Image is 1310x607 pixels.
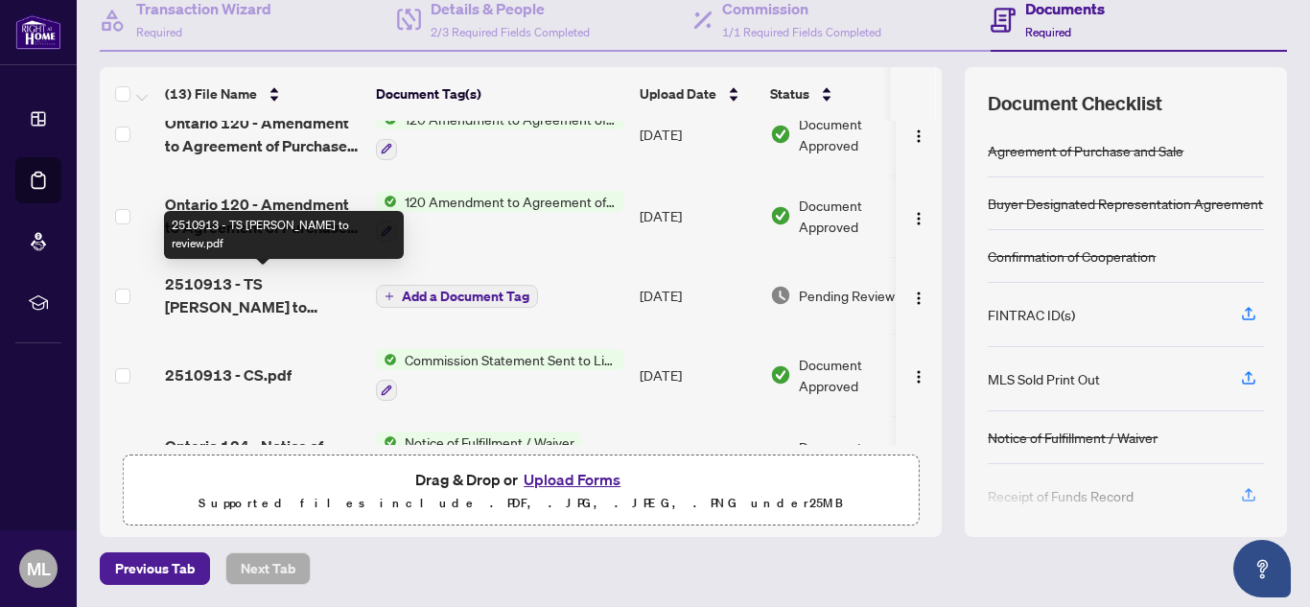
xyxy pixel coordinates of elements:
th: Upload Date [632,67,762,121]
div: FINTRAC ID(s) [988,304,1075,325]
span: (13) File Name [165,83,257,105]
img: Logo [911,291,926,306]
span: Ontario 120 - Amendment to Agreement of Purchase and Sale 7 1.pdf [165,193,361,239]
th: (13) File Name [157,67,368,121]
img: logo [15,14,61,50]
span: Status [770,83,809,105]
button: Logo [903,280,934,311]
img: Logo [911,128,926,144]
div: Buyer Designated Representation Agreement [988,193,1263,214]
button: Logo [903,200,934,231]
span: plus [385,292,394,301]
td: [DATE] [632,257,762,334]
div: MLS Sold Print Out [988,368,1100,389]
span: Required [1025,25,1071,39]
button: Status IconNotice of Fulfillment / Waiver [376,432,582,483]
td: [DATE] [632,334,762,416]
span: Ontario 120 - Amendment to Agreement of Purchase and Sale 4 1 1 1.pdf [165,111,361,157]
img: Logo [911,369,926,385]
td: [DATE] [632,416,762,499]
span: ML [27,555,51,582]
img: Document Status [770,124,791,145]
button: Logo [903,119,934,150]
button: Status Icon120 Amendment to Agreement of Purchase and Sale [376,191,624,243]
span: Upload Date [640,83,716,105]
div: 2510913 - TS [PERSON_NAME] to review.pdf [164,211,404,259]
button: Status IconCommission Statement Sent to Listing Brokerage [376,349,624,401]
span: 2510913 - CS.pdf [165,363,292,386]
span: Pending Review [799,285,895,306]
span: 2510913 - TS [PERSON_NAME] to review.pdf [165,272,361,318]
span: Drag & Drop orUpload FormsSupported files include .PDF, .JPG, .JPEG, .PNG under25MB [124,455,918,526]
td: [DATE] [632,93,762,175]
span: Document Approved [799,113,918,155]
img: Document Status [770,205,791,226]
span: 1/1 Required Fields Completed [722,25,881,39]
span: Document Checklist [988,90,1162,117]
img: Document Status [770,285,791,306]
span: Required [136,25,182,39]
button: Upload Forms [518,467,626,492]
span: Document Approved [799,354,918,396]
img: Logo [911,211,926,226]
button: Add a Document Tag [376,283,538,308]
span: Document Approved [799,195,918,237]
span: Ontario 124 - Notice of Fulfillment of Condition 3 2.pdf [165,434,361,480]
span: Add a Document Tag [402,290,529,303]
button: Add a Document Tag [376,285,538,308]
p: Supported files include .PDF, .JPG, .JPEG, .PNG under 25 MB [135,492,906,515]
div: Confirmation of Cooperation [988,245,1156,267]
button: Previous Tab [100,552,210,585]
div: Agreement of Purchase and Sale [988,140,1183,161]
span: Drag & Drop or [415,467,626,492]
img: Status Icon [376,191,397,212]
th: Status [762,67,925,121]
span: 120 Amendment to Agreement of Purchase and Sale [397,191,624,212]
button: Open asap [1233,540,1291,597]
button: Next Tab [225,552,311,585]
span: Notice of Fulfillment / Waiver [397,432,582,453]
td: [DATE] [632,175,762,258]
div: Notice of Fulfillment / Waiver [988,427,1158,448]
img: Status Icon [376,432,397,453]
span: Commission Statement Sent to Listing Brokerage [397,349,624,370]
img: Document Status [770,364,791,385]
img: Status Icon [376,349,397,370]
span: Previous Tab [115,553,195,584]
button: Logo [903,360,934,390]
span: Document Approved [799,436,918,479]
button: Status Icon120 Amendment to Agreement of Purchase and Sale [376,108,624,160]
th: Document Tag(s) [368,67,632,121]
span: 2/3 Required Fields Completed [431,25,590,39]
